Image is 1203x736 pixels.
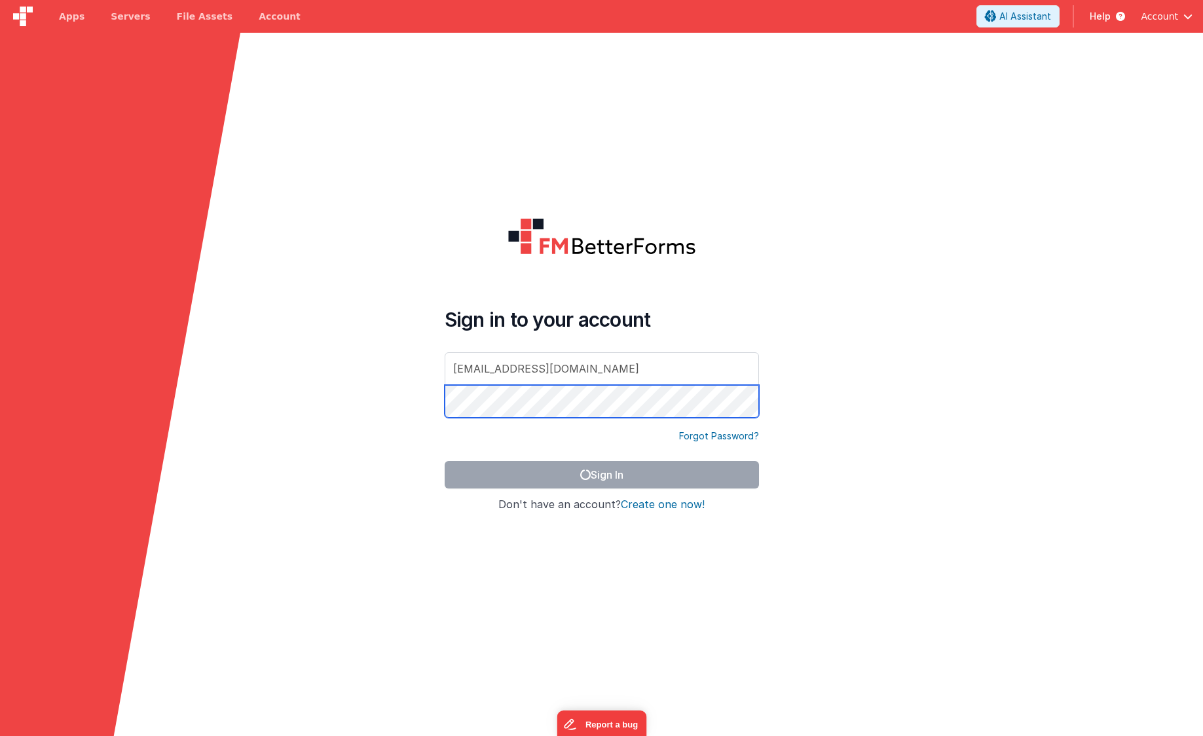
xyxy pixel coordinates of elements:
h4: Sign in to your account [445,308,759,331]
span: Help [1090,10,1111,23]
button: Account [1141,10,1193,23]
span: Account [1141,10,1178,23]
span: Servers [111,10,150,23]
button: AI Assistant [976,5,1060,28]
span: File Assets [177,10,233,23]
span: AI Assistant [999,10,1051,23]
input: Email Address [445,352,759,385]
a: Forgot Password? [679,430,759,443]
button: Sign In [445,461,759,488]
button: Create one now! [621,499,705,511]
span: Apps [59,10,84,23]
h4: Don't have an account? [445,499,759,511]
